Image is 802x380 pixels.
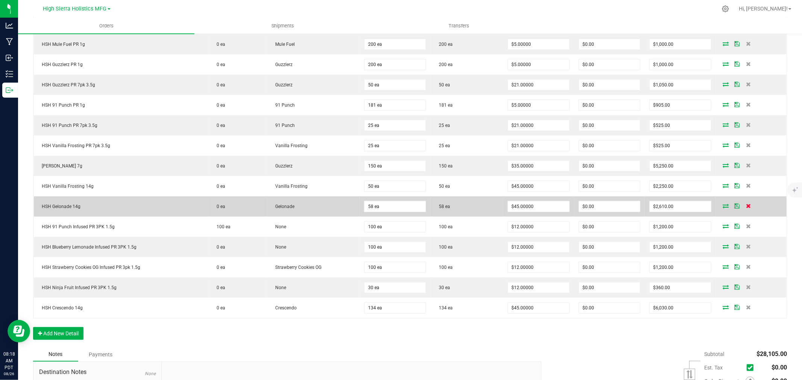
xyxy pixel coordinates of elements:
[364,39,425,50] input: 0
[732,41,743,46] span: Save Order Detail
[38,103,85,108] span: HSH 91 Punch PR 1g
[743,163,754,167] span: Delete Order Detail
[747,363,757,373] span: Calculate excise tax
[732,163,743,167] span: Save Order Detail
[364,242,425,252] input: 0
[6,86,13,94] inline-svg: Outbound
[732,122,743,127] span: Save Order Detail
[43,6,107,12] span: High Sierra Holistics MFG
[261,23,304,29] span: Shipments
[194,18,371,34] a: Shipments
[743,285,754,289] span: Delete Order Detail
[371,18,547,34] a: Transfers
[6,22,13,29] inline-svg: Analytics
[213,184,225,189] span: 0 ea
[650,80,711,90] input: 0
[743,122,754,127] span: Delete Order Detail
[364,161,425,171] input: 0
[38,62,83,67] span: HSH Guzzlerz PR 1g
[579,282,640,293] input: 0
[508,262,569,273] input: 0
[739,6,788,12] span: Hi, [PERSON_NAME]!
[508,120,569,131] input: 0
[732,204,743,208] span: Save Order Detail
[650,303,711,313] input: 0
[579,59,640,70] input: 0
[271,305,297,311] span: Crescendo
[650,262,711,273] input: 0
[271,123,295,128] span: 91 Punch
[38,143,111,148] span: HSH Vanilla Frosting PR 7pk 3.5g
[772,364,787,371] span: $0.00
[364,222,425,232] input: 0
[435,42,453,47] span: 200 ea
[364,80,425,90] input: 0
[732,183,743,188] span: Save Order Detail
[743,62,754,66] span: Delete Order Detail
[213,204,225,209] span: 0 ea
[38,305,83,311] span: HSH Crescendo 14g
[508,222,569,232] input: 0
[508,39,569,50] input: 0
[213,143,225,148] span: 0 ea
[435,285,450,290] span: 30 ea
[579,181,640,192] input: 0
[271,82,293,87] span: Guzzlerz
[743,264,754,269] span: Delete Order Detail
[650,39,711,50] input: 0
[579,303,640,313] input: 0
[650,222,711,232] input: 0
[743,183,754,188] span: Delete Order Detail
[213,82,225,87] span: 0 ea
[650,242,711,252] input: 0
[435,224,453,229] span: 100 ea
[732,224,743,228] span: Save Order Detail
[38,42,85,47] span: HSH Mule Fuel PR 1g
[364,59,425,70] input: 0
[732,62,743,66] span: Save Order Detail
[743,204,754,208] span: Delete Order Detail
[271,143,308,148] span: Vanilla Frosting
[435,244,453,250] span: 100 ea
[435,123,450,128] span: 25 ea
[364,140,425,151] input: 0
[8,320,30,342] iframe: Resource center
[33,347,78,362] div: Notes
[435,184,450,189] span: 50 ea
[213,305,225,311] span: 0 ea
[579,140,640,151] input: 0
[364,181,425,192] input: 0
[213,244,225,250] span: 0 ea
[364,201,425,212] input: 0
[364,262,425,273] input: 0
[271,42,295,47] span: Mule Fuel
[508,181,569,192] input: 0
[704,351,724,357] span: Subtotal
[435,82,450,87] span: 50 ea
[508,80,569,90] input: 0
[757,350,787,357] span: $28,105.00
[38,82,96,87] span: HSH Guzzlerz PR 7pk 3.5g
[579,80,640,90] input: 0
[732,264,743,269] span: Save Order Detail
[213,224,230,229] span: 100 ea
[650,282,711,293] input: 0
[89,23,124,29] span: Orders
[508,161,569,171] input: 0
[435,143,450,148] span: 25 ea
[38,184,94,189] span: HSH Vanilla Frosting 14g
[704,365,744,371] span: Est. Tax
[579,100,640,110] input: 0
[435,265,453,270] span: 100 ea
[743,82,754,86] span: Delete Order Detail
[579,262,640,273] input: 0
[579,120,640,131] input: 0
[213,163,225,169] span: 0 ea
[271,244,286,250] span: None
[271,163,293,169] span: Guzzlerz
[364,303,425,313] input: 0
[743,305,754,309] span: Delete Order Detail
[579,161,640,171] input: 0
[732,244,743,249] span: Save Order Detail
[435,204,450,209] span: 58 ea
